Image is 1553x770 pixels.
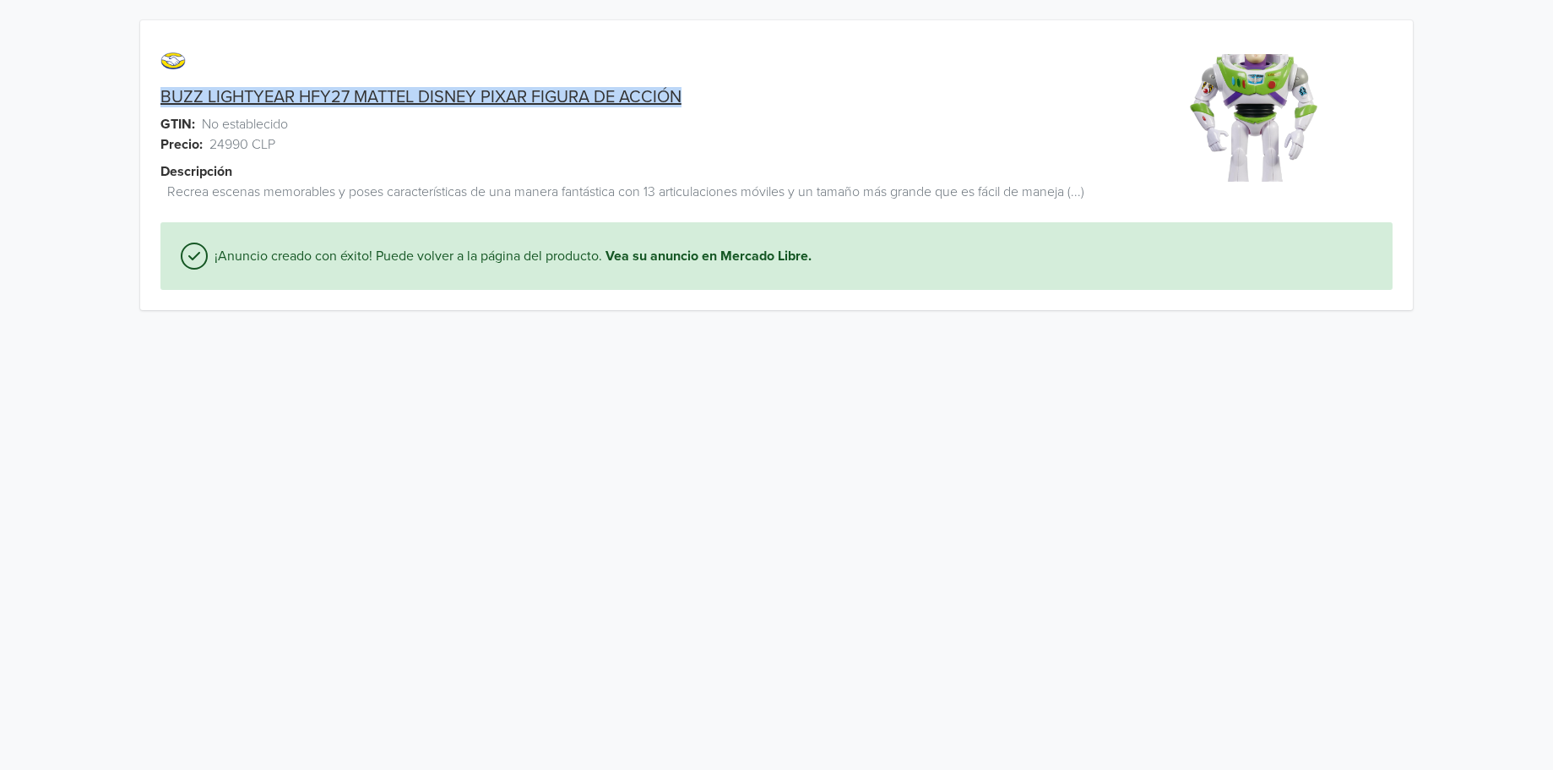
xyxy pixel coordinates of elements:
[376,246,605,266] span: Puede volver a la página del producto.
[605,246,812,266] a: Vea su anuncio en Mercado Libre.
[167,182,1084,202] span: Recrea escenas memorables y poses características de una manera fantástica con 13 articulaciones ...
[208,246,376,266] span: ¡Anuncio creado con éxito!
[160,114,195,134] span: GTIN:
[1190,54,1317,182] img: product_image
[160,134,203,155] span: Precio:
[209,134,275,155] span: 24990 CLP
[160,87,681,107] a: BUZZ LIGHTYEAR HFY27 MATTEL DISNEY PIXAR FIGURA DE ACCIÓN
[202,114,288,134] span: No establecido
[160,161,232,182] span: Descripción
